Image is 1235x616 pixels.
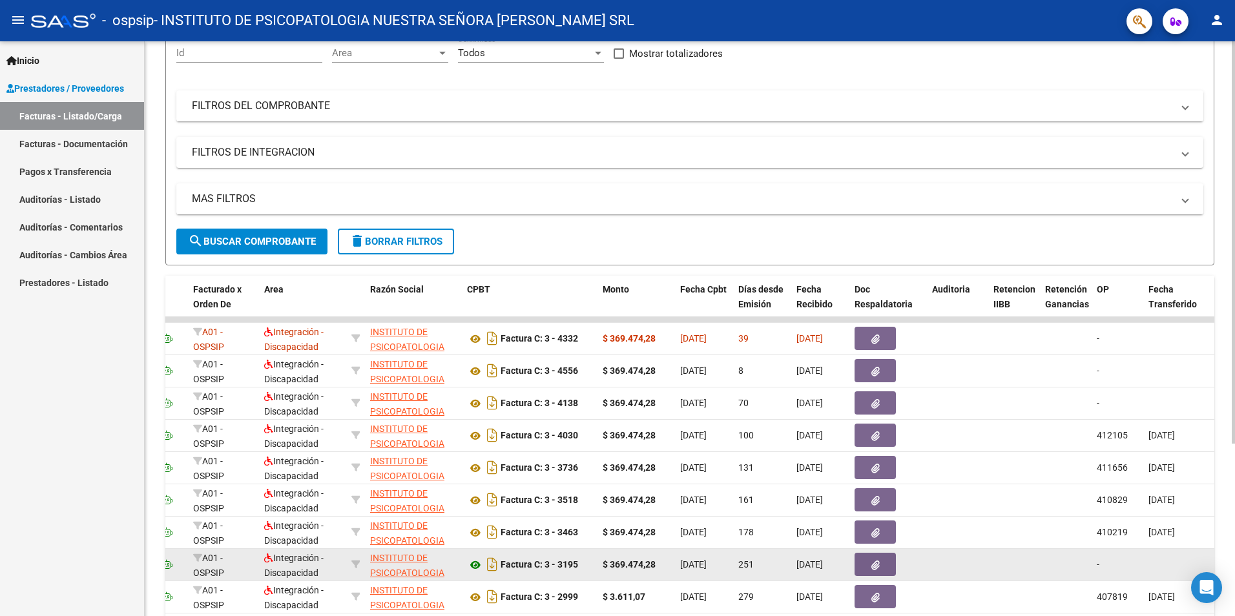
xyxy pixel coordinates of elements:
[176,137,1203,168] mat-expansion-panel-header: FILTROS DE INTEGRACION
[193,585,224,610] span: A01 - OSPSIP
[1209,12,1225,28] mat-icon: person
[264,327,324,352] span: Integración - Discapacidad
[597,276,675,333] datatable-header-cell: Monto
[796,591,823,602] span: [DATE]
[193,488,224,513] span: A01 - OSPSIP
[370,327,446,381] span: INSTITUTO DE PSICOPATOLOGIA NUESTRA SEÑORA DE LUJAN SRL
[603,430,656,440] strong: $ 369.474,28
[188,276,259,333] datatable-header-cell: Facturado x Orden De
[484,554,501,575] i: Descargar documento
[484,360,501,381] i: Descargar documento
[370,359,446,413] span: INSTITUTO DE PSICOPATOLOGIA NUESTRA SEÑORA DE LUJAN SRL
[796,365,823,376] span: [DATE]
[264,391,324,416] span: Integración - Discapacidad
[192,145,1172,159] mat-panel-title: FILTROS DE INTEGRACION
[501,495,578,506] strong: Factura C: 3 - 3518
[193,391,224,416] span: A01 - OSPSIP
[603,333,656,344] strong: $ 369.474,28
[484,393,501,413] i: Descargar documento
[501,398,578,409] strong: Factura C: 3 - 4138
[1148,284,1197,309] span: Fecha Transferido
[796,284,833,309] span: Fecha Recibido
[680,284,727,294] span: Fecha Cpbt
[738,591,754,602] span: 279
[1148,430,1175,440] span: [DATE]
[680,365,707,376] span: [DATE]
[370,391,446,446] span: INSTITUTO DE PSICOPATOLOGIA NUESTRA SEÑORA DE LUJAN SRL
[680,527,707,537] span: [DATE]
[1097,365,1099,376] span: -
[1148,495,1175,505] span: [DATE]
[738,430,754,440] span: 100
[264,284,284,294] span: Area
[370,518,457,546] div: 33625197959
[988,276,1040,333] datatable-header-cell: Retencion IIBB
[370,325,457,352] div: 33625197959
[932,284,970,294] span: Auditoria
[458,47,485,59] span: Todos
[102,6,154,35] span: - ospsip
[1191,572,1222,603] div: Open Intercom Messenger
[603,527,656,537] strong: $ 369.474,28
[603,591,645,602] strong: $ 3.611,07
[1092,276,1143,333] datatable-header-cell: OP
[1097,559,1099,570] span: -
[733,276,791,333] datatable-header-cell: Días desde Emisión
[796,398,823,408] span: [DATE]
[1097,495,1128,505] span: 410829
[193,424,224,449] span: A01 - OSPSIP
[738,284,784,309] span: Días desde Emisión
[193,553,224,578] span: A01 - OSPSIP
[370,520,446,575] span: INSTITUTO DE PSICOPATOLOGIA NUESTRA SEÑORA DE LUJAN SRL
[338,229,454,254] button: Borrar Filtros
[796,462,823,473] span: [DATE]
[484,457,501,478] i: Descargar documento
[1040,276,1092,333] datatable-header-cell: Retención Ganancias
[629,46,723,61] span: Mostrar totalizadores
[1097,591,1128,602] span: 407819
[501,560,578,570] strong: Factura C: 3 - 3195
[370,583,457,610] div: 33625197959
[264,585,324,610] span: Integración - Discapacidad
[467,284,490,294] span: CPBT
[484,425,501,446] i: Descargar documento
[484,489,501,510] i: Descargar documento
[193,359,224,384] span: A01 - OSPSIP
[738,527,754,537] span: 178
[370,357,457,384] div: 33625197959
[603,398,656,408] strong: $ 369.474,28
[188,236,316,247] span: Buscar Comprobante
[193,327,224,352] span: A01 - OSPSIP
[10,12,26,28] mat-icon: menu
[680,430,707,440] span: [DATE]
[791,276,849,333] datatable-header-cell: Fecha Recibido
[264,359,324,384] span: Integración - Discapacidad
[603,365,656,376] strong: $ 369.474,28
[6,54,39,68] span: Inicio
[370,389,457,416] div: 33625197959
[738,333,749,344] span: 39
[349,233,365,249] mat-icon: delete
[738,495,754,505] span: 161
[680,591,707,602] span: [DATE]
[193,456,224,481] span: A01 - OSPSIP
[193,284,242,309] span: Facturado x Orden De
[370,551,457,578] div: 33625197959
[264,553,324,578] span: Integración - Discapacidad
[849,276,927,333] datatable-header-cell: Doc Respaldatoria
[603,284,629,294] span: Monto
[1097,284,1109,294] span: OP
[1097,430,1128,440] span: 412105
[176,229,327,254] button: Buscar Comprobante
[332,47,437,59] span: Area
[370,553,446,607] span: INSTITUTO DE PSICOPATOLOGIA NUESTRA SEÑORA DE LUJAN SRL
[603,495,656,505] strong: $ 369.474,28
[370,456,446,510] span: INSTITUTO DE PSICOPATOLOGIA NUESTRA SEÑORA DE LUJAN SRL
[365,276,462,333] datatable-header-cell: Razón Social
[680,462,707,473] span: [DATE]
[154,6,634,35] span: - INSTITUTO DE PSICOPATOLOGIA NUESTRA SEÑORA [PERSON_NAME] SRL
[675,276,733,333] datatable-header-cell: Fecha Cpbt
[603,462,656,473] strong: $ 369.474,28
[501,528,578,538] strong: Factura C: 3 - 3463
[796,527,823,537] span: [DATE]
